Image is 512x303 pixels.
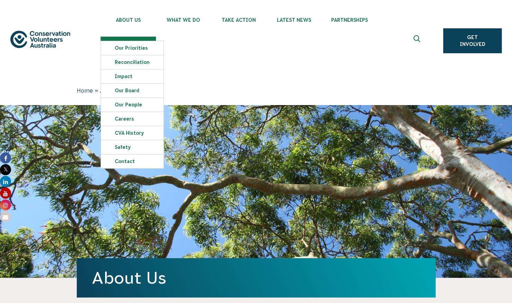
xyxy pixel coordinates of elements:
a: Impact [101,69,164,83]
a: Home [77,87,93,94]
a: Safety [101,140,164,154]
a: Reconciliation [101,55,164,69]
span: Partnerships [322,17,377,23]
button: Expand search box Close search box [409,32,426,49]
h1: About Us [92,268,420,287]
span: Expand search box [413,35,422,46]
a: Careers [101,112,164,126]
span: About Us [101,17,156,23]
a: Our Board [101,84,164,97]
img: logo.svg [10,31,70,48]
span: What We Do [156,17,211,23]
a: Contact [101,154,164,168]
a: CVA history [101,126,164,140]
span: About Us [100,87,125,94]
span: Take Action [211,17,267,23]
a: Our Priorities [101,41,164,55]
a: Our People [101,98,164,112]
a: Get Involved [443,28,502,53]
span: Latest News [267,17,322,23]
span: » [95,87,98,94]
